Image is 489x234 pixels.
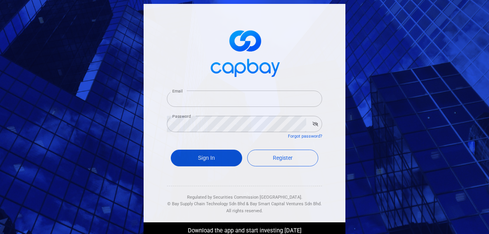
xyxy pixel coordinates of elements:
a: Register [247,150,319,166]
span: Register [273,155,293,161]
label: Email [172,88,182,94]
label: Password [172,114,191,119]
button: Sign In [171,150,242,166]
img: logo [206,23,283,81]
span: © Bay Supply Chain Technology Sdn Bhd [167,201,245,206]
span: Bay Smart Capital Ventures Sdn Bhd. [250,201,322,206]
a: Forgot password? [288,134,322,139]
div: Regulated by Securities Commission [GEOGRAPHIC_DATA]. & All rights reserved. [167,186,322,215]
